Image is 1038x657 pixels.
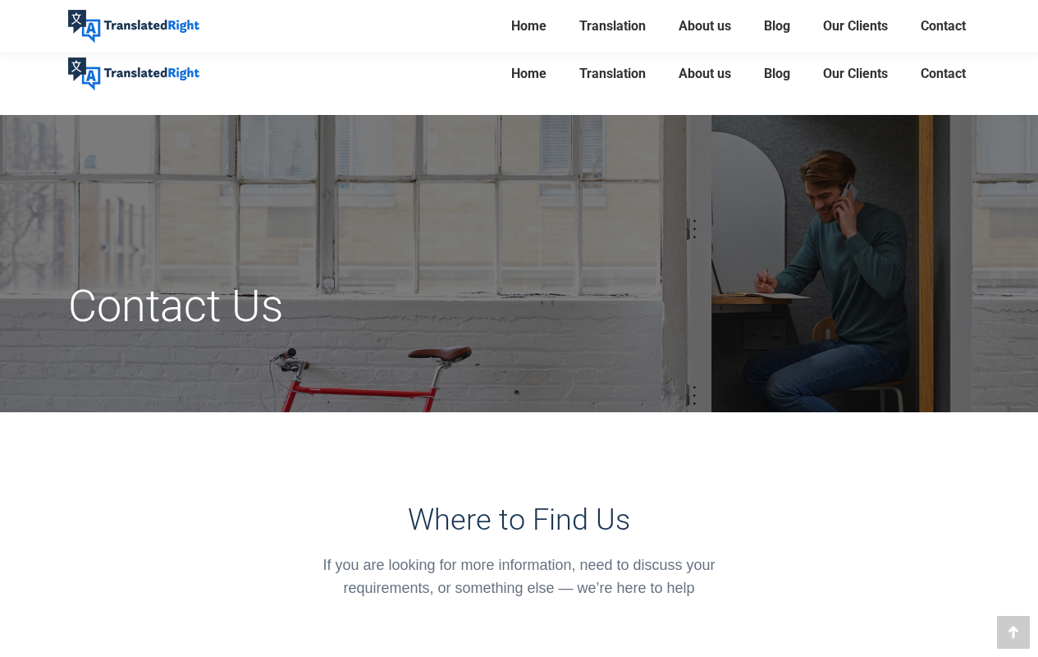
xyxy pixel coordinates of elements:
[68,10,199,43] img: Translated Right
[764,66,790,82] span: Blog
[916,15,971,38] a: Contact
[916,48,971,100] a: Contact
[506,15,551,38] a: Home
[579,66,646,82] span: Translation
[68,57,199,90] img: Translated Right
[300,503,738,537] h3: Where to Find Us
[823,66,888,82] span: Our Clients
[574,48,651,100] a: Translation
[764,18,790,34] span: Blog
[759,15,795,38] a: Blog
[574,15,651,38] a: Translation
[818,48,893,100] a: Our Clients
[823,18,888,34] span: Our Clients
[759,48,795,100] a: Blog
[818,15,893,38] a: Our Clients
[506,48,551,100] a: Home
[511,18,546,34] span: Home
[300,554,738,600] div: If you are looking for more information, need to discuss your requirements, or something else — w...
[679,18,731,34] span: About us
[679,66,731,82] span: About us
[921,66,966,82] span: Contact
[511,66,546,82] span: Home
[579,18,646,34] span: Translation
[674,15,736,38] a: About us
[68,279,661,333] h1: Contact Us
[674,48,736,100] a: About us
[921,18,966,34] span: Contact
